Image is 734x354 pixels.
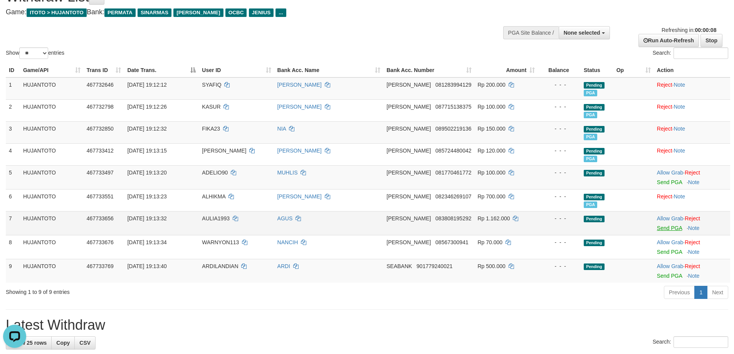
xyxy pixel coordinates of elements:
span: [PERSON_NAME] [386,82,431,88]
strong: 00:00:08 [695,27,716,33]
a: 1 [694,286,707,299]
span: Pending [584,240,605,246]
input: Search: [674,336,728,348]
td: 3 [6,121,20,143]
span: Copy [56,340,70,346]
a: Previous [664,286,695,299]
div: - - - [541,262,578,270]
span: Rp 150.000 [478,126,506,132]
span: Pending [584,148,605,154]
span: Marked by aeosyak [584,90,597,96]
a: [PERSON_NAME] [277,82,322,88]
span: Rp 1.162.000 [478,215,510,221]
th: ID [6,63,20,77]
a: Allow Grab [657,239,683,245]
span: [PERSON_NAME] [386,193,431,200]
span: 467732850 [87,126,114,132]
span: [PERSON_NAME] [386,215,431,221]
th: Action [654,63,730,77]
a: [PERSON_NAME] [277,104,322,110]
span: Pending [584,126,605,133]
td: HUJANTOTO [20,259,84,283]
td: HUJANTOTO [20,235,84,259]
td: · [654,189,730,211]
a: Send PGA [657,273,682,279]
th: Op: activate to sort column ascending [613,63,654,77]
span: Pending [584,216,605,222]
span: · [657,263,685,269]
span: [DATE] 19:12:12 [127,82,166,88]
span: KASUR [202,104,220,110]
td: HUJANTOTO [20,99,84,121]
span: Rp 70.000 [478,239,503,245]
label: Show entries [6,47,64,59]
a: Stop [700,34,722,47]
td: 9 [6,259,20,283]
span: ... [275,8,286,17]
th: Status [581,63,613,77]
a: Note [674,104,685,110]
a: Send PGA [657,249,682,255]
a: Reject [657,104,672,110]
a: MUHLIS [277,169,298,176]
a: Reject [657,126,672,132]
span: Rp 120.000 [478,148,506,154]
span: ALHIKMA [202,193,225,200]
td: · [654,211,730,235]
th: Trans ID: activate to sort column ascending [84,63,124,77]
span: PERMATA [104,8,136,17]
td: · [654,121,730,143]
button: Open LiveChat chat widget [3,3,26,26]
div: - - - [541,193,578,200]
a: Reject [685,263,700,269]
span: Pending [584,82,605,89]
td: 4 [6,143,20,165]
a: Reject [685,239,700,245]
th: User ID: activate to sort column ascending [199,63,274,77]
a: NIA [277,126,286,132]
span: Marked by aeosyak [584,134,597,140]
span: Pending [584,263,605,270]
div: - - - [541,103,578,111]
a: NANCIH [277,239,298,245]
span: Pending [584,104,605,111]
td: · [654,143,730,165]
span: FIKA23 [202,126,220,132]
span: Copy 08567300941 to clipboard [435,239,469,245]
td: · [654,235,730,259]
span: Copy 081283994129 to clipboard [435,82,471,88]
span: [DATE] 19:13:20 [127,169,166,176]
label: Search: [653,336,728,348]
span: [PERSON_NAME] [386,239,431,245]
span: [DATE] 19:12:26 [127,104,166,110]
td: · [654,259,730,283]
span: Copy 087715138375 to clipboard [435,104,471,110]
td: 1 [6,77,20,100]
span: [PERSON_NAME] [386,169,431,176]
a: Reject [685,169,700,176]
a: Note [688,249,700,255]
td: HUJANTOTO [20,121,84,143]
span: SEABANK [386,263,412,269]
a: CSV [74,336,96,349]
span: ITOTO > HUJANTOTO [27,8,87,17]
span: [PERSON_NAME] [386,126,431,132]
span: 467733656 [87,215,114,221]
span: 467733676 [87,239,114,245]
a: Reject [657,148,672,154]
div: PGA Site Balance / [503,26,559,39]
span: Marked by aeoanne [584,112,597,118]
td: 2 [6,99,20,121]
a: Note [688,179,700,185]
td: 5 [6,165,20,189]
th: Bank Acc. Name: activate to sort column ascending [274,63,384,77]
span: Refreshing in: [662,27,716,33]
span: AULIA1993 [202,215,230,221]
td: 7 [6,211,20,235]
input: Search: [674,47,728,59]
span: ADELIO90 [202,169,228,176]
span: Pending [584,194,605,200]
span: CSV [79,340,91,346]
a: Allow Grab [657,263,683,269]
div: - - - [541,81,578,89]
